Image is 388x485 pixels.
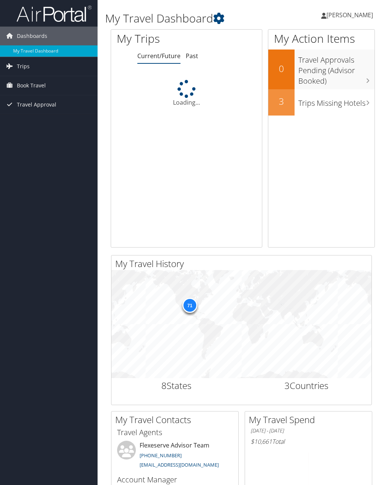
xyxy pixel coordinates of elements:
h1: My Travel Dashboard [105,11,289,26]
h3: Account Manager [117,474,233,485]
span: 8 [161,379,167,392]
span: Trips [17,57,30,76]
h3: Trips Missing Hotels [298,94,374,108]
span: Travel Approval [17,95,56,114]
h1: My Action Items [268,31,374,47]
h6: [DATE] - [DATE] [251,427,366,434]
li: Flexeserve Advisor Team [113,441,236,471]
h2: 0 [268,62,295,75]
a: [PERSON_NAME] [321,4,380,26]
img: airportal-logo.png [17,5,92,23]
h2: States [117,379,236,392]
div: 71 [182,298,197,313]
h2: My Travel History [115,257,371,270]
a: 3Trips Missing Hotels [268,89,374,116]
h2: My Travel Contacts [115,413,238,426]
h1: My Trips [117,31,194,47]
h2: My Travel Spend [249,413,372,426]
span: Book Travel [17,76,46,95]
a: [EMAIL_ADDRESS][DOMAIN_NAME] [140,461,219,468]
span: 3 [284,379,290,392]
span: $10,661 [251,437,272,446]
h2: Countries [247,379,366,392]
h2: 3 [268,95,295,108]
a: 0Travel Approvals Pending (Advisor Booked) [268,50,374,89]
h3: Travel Approvals Pending (Advisor Booked) [298,51,374,86]
span: [PERSON_NAME] [326,11,373,19]
a: Current/Future [137,52,180,60]
h3: Travel Agents [117,427,233,438]
h6: Total [251,437,366,446]
span: Dashboards [17,27,47,45]
a: Past [186,52,198,60]
div: Loading... [111,80,262,107]
a: [PHONE_NUMBER] [140,452,182,459]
